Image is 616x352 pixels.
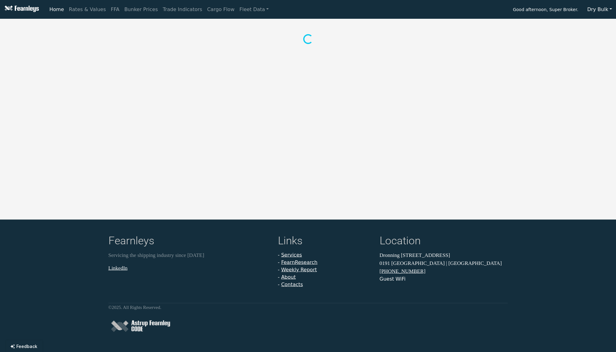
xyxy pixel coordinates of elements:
[108,251,271,259] p: Servicing the shipping industry since [DATE]
[380,251,508,259] p: Dronning [STREET_ADDRESS]
[513,5,578,15] span: Good afternoon, Super Broker.
[108,305,161,310] small: © 2025 . All Rights Reserved.
[278,259,372,266] li: -
[160,3,205,16] a: Trade Indicators
[205,3,237,16] a: Cargo Flow
[122,3,160,16] a: Bunker Prices
[281,274,296,280] a: About
[108,265,128,271] a: LinkedIn
[281,267,317,273] a: Weekly Report
[237,3,271,16] a: Fleet Data
[278,281,372,288] li: -
[380,268,426,274] a: [PHONE_NUMBER]
[380,234,508,249] h4: Location
[47,3,66,16] a: Home
[281,259,317,265] a: FearnResearch
[380,259,508,267] p: 0191 [GEOGRAPHIC_DATA] | [GEOGRAPHIC_DATA]
[108,234,271,249] h4: Fearnleys
[67,3,108,16] a: Rates & Values
[281,282,303,287] a: Contacts
[278,234,372,249] h4: Links
[278,266,372,274] li: -
[583,4,616,15] button: Dry Bulk
[278,251,372,259] li: -
[108,3,122,16] a: FFA
[278,274,372,281] li: -
[380,275,406,283] button: Guest WiFi
[281,252,302,258] a: Services
[3,6,39,13] img: Fearnleys Logo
